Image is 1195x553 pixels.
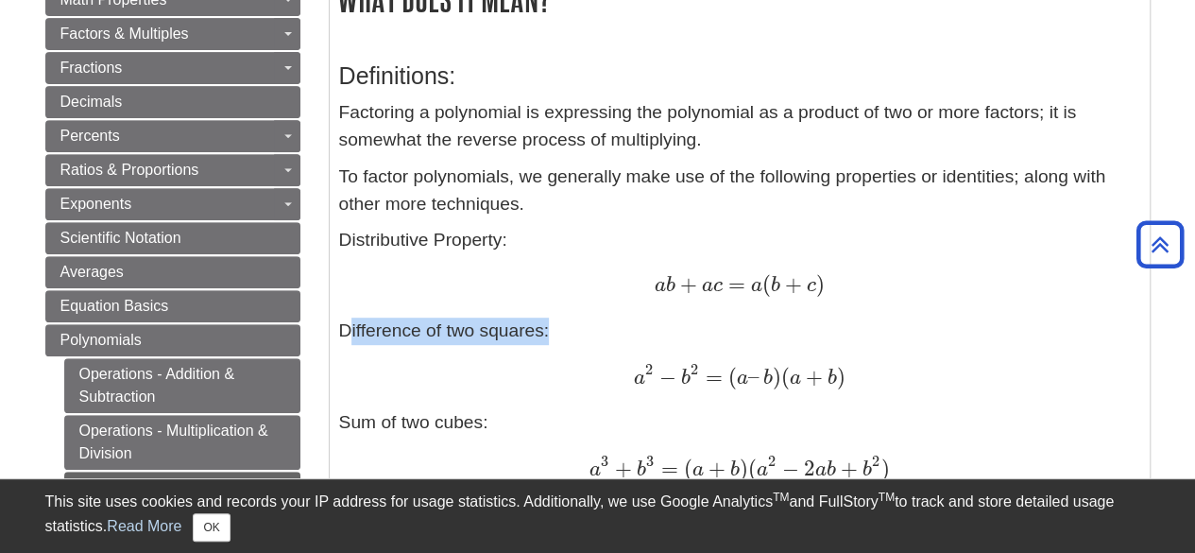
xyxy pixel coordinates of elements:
[655,364,676,389] span: −
[654,275,665,296] span: a
[780,271,802,297] span: +
[678,456,692,481] span: (
[339,164,1140,218] p: To factor polynomials, we generally make use of the following properties or identities; along wit...
[762,271,771,297] span: (
[674,271,696,297] span: +
[697,275,713,296] span: a
[45,188,300,220] a: Exponents
[45,324,300,356] a: Polynomials
[60,264,124,280] span: Averages
[704,456,726,481] span: +
[790,368,801,389] span: a
[45,18,300,50] a: Factors & Multiples
[879,491,895,504] sup: TM
[665,275,674,296] span: b
[801,364,823,389] span: +
[646,452,654,470] span: 3
[771,275,780,296] span: b
[816,271,825,297] span: )
[45,222,300,254] a: Scientific Notation
[723,364,737,389] span: (
[45,120,300,152] a: Percents
[339,99,1140,154] p: Factoring a polynomial is expressing the polynomial as a product of two or more factors; it is so...
[737,368,748,389] span: a
[60,94,123,110] span: Decimals
[681,368,691,389] span: b
[802,275,816,296] span: c
[862,459,872,480] span: b
[781,364,790,389] span: (
[601,452,608,470] span: 3
[339,227,1140,254] p: Distributive Property:
[773,364,781,389] span: )
[45,52,300,84] a: Fractions
[60,128,120,144] span: Percents
[60,196,132,212] span: Exponents
[60,26,189,42] span: Factors & Multiples
[633,368,644,389] span: a
[193,513,230,542] button: Close
[837,364,845,389] span: )
[45,290,300,322] a: Equation Basics
[60,332,142,348] span: Polynomials
[64,358,300,413] a: Operations - Addition & Subtraction
[823,368,837,389] span: b
[768,452,776,470] span: 2
[60,230,181,246] span: Scientific Notation
[740,456,748,481] span: )
[107,518,181,534] a: Read More
[45,86,300,118] a: Decimals
[773,491,789,504] sup: TM
[726,459,740,480] span: b
[45,154,300,186] a: Ratios & Proportions
[637,459,646,480] span: b
[645,360,653,378] span: 2
[760,368,773,389] span: b
[656,456,678,481] span: =
[757,459,768,480] span: a
[799,456,815,481] span: 2
[815,459,827,480] span: a
[692,459,704,480] span: a
[589,459,600,480] span: a
[610,456,632,481] span: +
[45,256,300,288] a: Averages
[723,271,745,297] span: =
[64,415,300,470] a: Operations - Multiplication & Division
[60,298,169,314] span: Equation Basics
[1130,232,1190,257] a: Back to Top
[339,62,1140,90] h3: Definitions:
[827,459,836,480] span: b
[748,364,760,389] span: –
[700,364,723,389] span: =
[60,162,199,178] span: Ratios & Proportions
[713,275,723,296] span: c
[872,452,879,470] span: 2
[45,491,1151,542] div: This site uses cookies and records your IP address for usage statistics. Additionally, we use Goo...
[691,360,698,378] span: 2
[748,456,757,481] span: (
[881,456,890,481] span: )
[64,472,300,504] a: Factoring Polynomials
[745,275,762,296] span: a
[836,456,858,481] span: +
[777,456,799,481] span: −
[60,60,123,76] span: Fractions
